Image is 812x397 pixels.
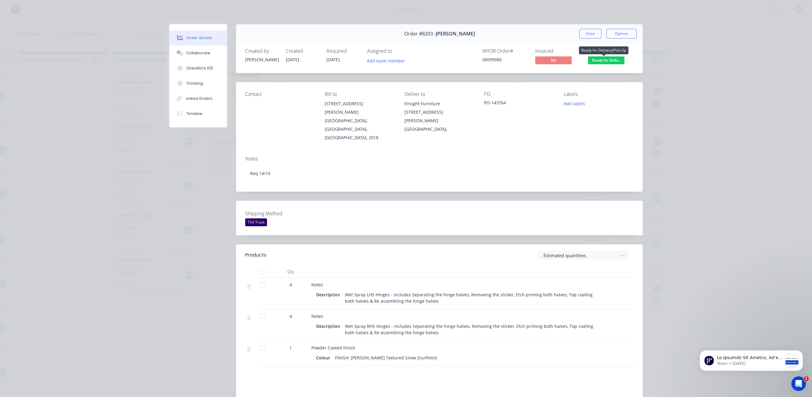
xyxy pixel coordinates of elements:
div: TSA Truck [245,218,267,226]
div: [GEOGRAPHIC_DATA], [GEOGRAPHIC_DATA], [GEOGRAPHIC_DATA], 2018 [325,116,394,142]
span: 4 [289,281,292,288]
button: Order details [169,30,227,45]
div: Ensight Furniture [STREET_ADDRESS][PERSON_NAME] [404,99,474,125]
div: Collaborate [186,50,210,56]
label: Shipping Method [245,210,321,217]
div: Description [316,322,343,331]
div: Tracking [186,81,203,86]
button: Add labels [560,99,588,108]
div: MYOB Order # [482,48,528,54]
span: [PERSON_NAME] [436,31,475,37]
div: Req 14/10 [245,164,634,183]
div: PO-143764 [484,99,554,108]
button: Tracking [169,76,227,91]
div: Bill to [325,91,394,97]
div: PO [484,91,554,97]
iframe: Intercom live chat [791,376,806,391]
div: Required [326,48,360,54]
div: Linked Orders [186,96,212,101]
div: Description [316,290,343,299]
div: Assigned to [367,48,428,54]
span: Lo Ipsumdo Sit Ametco, Ad’el seddoe tem inci utlabore etdolor magnaaliq en admi veni quisnost exe... [26,17,92,365]
div: Order details [186,35,212,41]
div: 00099085 [482,56,528,63]
div: [GEOGRAPHIC_DATA], [404,125,474,133]
span: [DATE] [286,57,299,62]
div: [STREET_ADDRESS][PERSON_NAME][GEOGRAPHIC_DATA], [GEOGRAPHIC_DATA], [GEOGRAPHIC_DATA], 2018 [325,99,394,142]
span: No [535,56,572,64]
button: Collaborate [169,45,227,61]
span: Powder Coated Finish [311,345,355,351]
div: Created [286,48,319,54]
span: 1 [804,376,809,381]
div: Timeline [186,111,202,116]
span: Notes [311,282,323,288]
div: Labels [564,91,634,97]
span: 4 [289,313,292,319]
div: FINISH: [PERSON_NAME] Textured Snow (Surfmist) [333,353,439,362]
div: [PERSON_NAME] [245,56,279,63]
button: Close [579,29,601,39]
div: Invoiced [535,48,581,54]
div: Contact [245,91,315,97]
div: Ensight Furniture [STREET_ADDRESS][PERSON_NAME][GEOGRAPHIC_DATA], [404,99,474,133]
div: Created by [245,48,279,54]
div: Wet Spray LHS Hinges - includes Separating the hinge halves, Removing the sticker, Etch priming b... [343,290,605,305]
button: Add team member [364,56,408,65]
button: Ready for Deliv... [588,56,624,66]
button: Add team member [367,56,408,65]
button: Options [606,29,637,39]
div: Products [245,251,266,259]
div: Deliver to [404,91,474,97]
div: [STREET_ADDRESS][PERSON_NAME] [325,99,394,116]
div: Checklists 0/0 [186,66,213,71]
button: Checklists 0/0 [169,61,227,76]
div: Notes [245,156,634,162]
div: Colour [316,353,333,362]
span: Notes [311,313,323,319]
span: [DATE] [326,57,340,62]
p: Message from Team, sent 3w ago [26,23,92,28]
span: Order #8203 - [404,31,436,37]
div: Wet Spray RHS Hinges - includes Separating the hinge halves, Removing the sticker, Etch priming b... [343,322,605,337]
button: Timeline [169,106,227,121]
iframe: Intercom notifications message [691,338,812,381]
div: Ready for Delivery/Pick Up [579,46,628,54]
button: Linked Orders [169,91,227,106]
span: 1 [289,345,292,351]
div: Qty [272,266,309,278]
span: Ready for Deliv... [588,56,624,64]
